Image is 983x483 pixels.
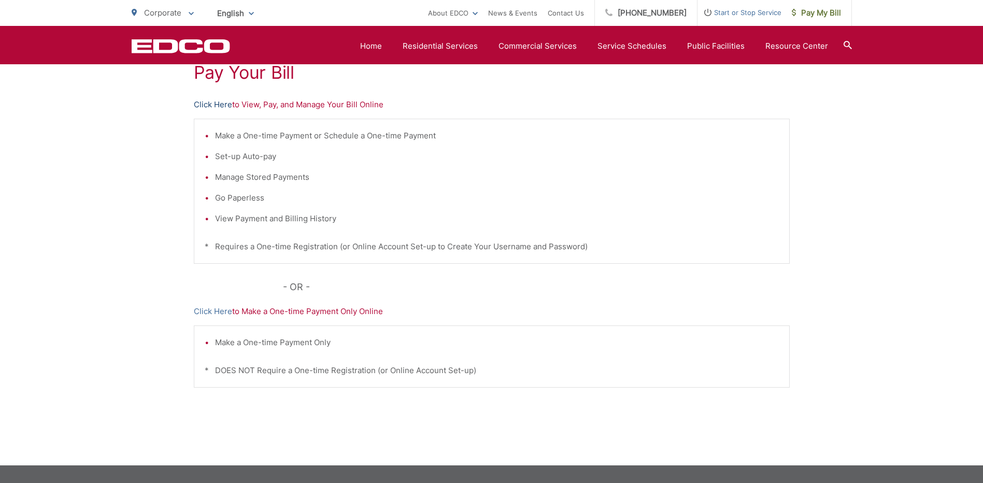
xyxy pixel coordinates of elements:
a: EDCD logo. Return to the homepage. [132,39,230,53]
a: Click Here [194,98,232,111]
p: * DOES NOT Require a One-time Registration (or Online Account Set-up) [205,364,779,377]
a: Service Schedules [597,40,666,52]
a: Resource Center [765,40,828,52]
li: Go Paperless [215,192,779,204]
span: English [209,4,262,22]
h1: Pay Your Bill [194,62,790,83]
a: Contact Us [548,7,584,19]
a: Commercial Services [498,40,577,52]
a: Click Here [194,305,232,318]
li: Set-up Auto-pay [215,150,779,163]
a: About EDCO [428,7,478,19]
span: Pay My Bill [792,7,841,19]
p: to Make a One-time Payment Only Online [194,305,790,318]
p: * Requires a One-time Registration (or Online Account Set-up to Create Your Username and Password) [205,240,779,253]
p: to View, Pay, and Manage Your Bill Online [194,98,790,111]
a: Residential Services [403,40,478,52]
a: Home [360,40,382,52]
li: Manage Stored Payments [215,171,779,183]
li: View Payment and Billing History [215,212,779,225]
a: News & Events [488,7,537,19]
a: Public Facilities [687,40,745,52]
li: Make a One-time Payment Only [215,336,779,349]
span: Corporate [144,8,181,18]
p: - OR - [283,279,790,295]
li: Make a One-time Payment or Schedule a One-time Payment [215,130,779,142]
